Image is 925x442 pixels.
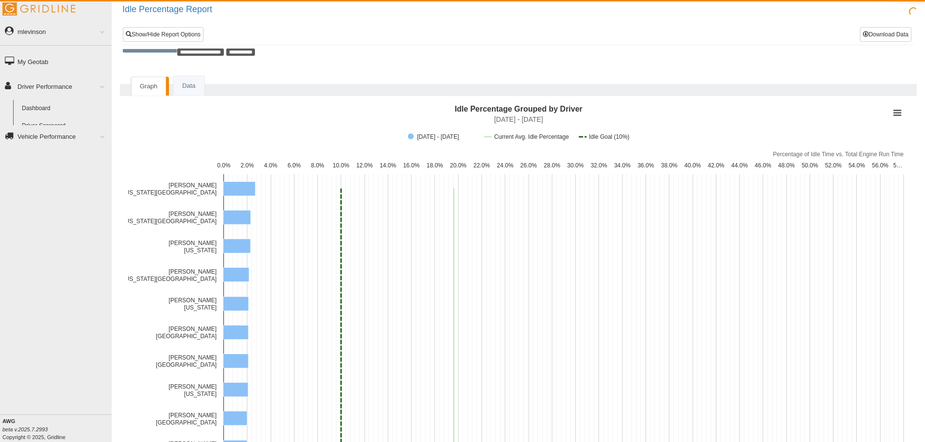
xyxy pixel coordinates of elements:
[168,240,217,254] text: [PERSON_NAME] [US_STATE]
[264,162,278,169] text: 4.0%
[454,105,582,113] text: Idle Percentage Grouped by Driver
[2,426,48,432] i: beta v.2025.7.2993
[123,268,217,282] text: [PERSON_NAME] [US_STATE][GEOGRAPHIC_DATA]
[685,162,701,169] text: 40.0%
[2,418,15,424] b: AWG
[579,133,629,140] button: Show Idle Goal (10%)
[773,151,904,158] text: Percentage of Idle Time vs. Total Engine Run Time
[614,162,631,169] text: 34.0%
[2,2,75,16] img: Gridline
[708,162,724,169] text: 42.0%
[122,5,925,15] h2: Idle Percentage Report
[544,162,560,169] text: 28.0%
[494,115,543,123] text: [DATE] - [DATE]
[473,162,490,169] text: 22.0%
[173,76,204,96] a: Data
[661,162,677,169] text: 38.0%
[638,162,654,169] text: 36.0%
[123,211,217,225] text: [PERSON_NAME] [US_STATE][GEOGRAPHIC_DATA]
[408,133,474,140] button: Show 9/28/2025 - 10/4/2025
[485,133,569,140] button: Show Current Avg. Idle Percentage
[156,354,217,368] text: [PERSON_NAME] [GEOGRAPHIC_DATA]
[778,162,795,169] text: 48.0%
[848,162,865,169] text: 54.0%
[123,182,217,196] text: [PERSON_NAME] [US_STATE][GEOGRAPHIC_DATA]
[217,162,231,169] text: 0.0%
[497,162,513,169] text: 24.0%
[380,162,396,169] text: 14.0%
[156,412,217,426] text: [PERSON_NAME] [GEOGRAPHIC_DATA]
[403,162,420,169] text: 16.0%
[860,27,911,42] button: Download Data
[825,162,841,169] text: 52.0%
[131,77,166,96] a: Graph
[241,162,254,169] text: 2.0%
[2,417,112,441] div: Copyright © 2025, Gridline
[333,162,349,169] text: 10.0%
[521,162,537,169] text: 26.0%
[893,162,903,169] text: 5…
[891,106,904,120] button: View chart menu, Idle Percentage Grouped by Driver
[156,326,217,340] text: [PERSON_NAME] [GEOGRAPHIC_DATA]
[426,162,443,169] text: 18.0%
[731,162,748,169] text: 44.0%
[168,383,217,397] text: [PERSON_NAME] [US_STATE]
[872,162,889,169] text: 56.0%
[123,27,203,42] a: Show/Hide Report Options
[590,162,607,169] text: 32.0%
[567,162,584,169] text: 30.0%
[287,162,301,169] text: 6.0%
[802,162,818,169] text: 50.0%
[311,162,324,169] text: 8.0%
[17,100,112,117] a: Dashboard
[755,162,771,169] text: 46.0%
[17,117,112,135] a: Driver Scorecard
[356,162,373,169] text: 12.0%
[450,162,467,169] text: 20.0%
[168,297,217,311] text: [PERSON_NAME] [US_STATE]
